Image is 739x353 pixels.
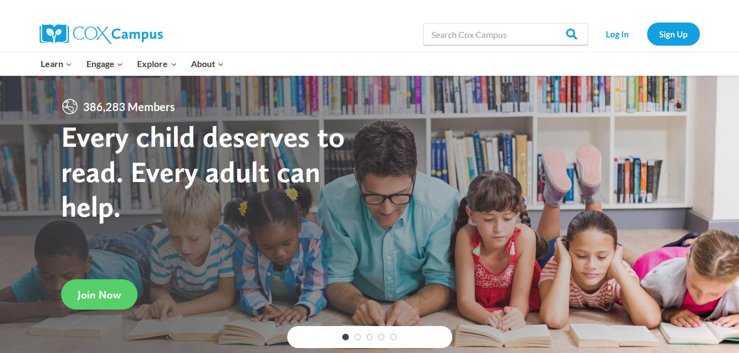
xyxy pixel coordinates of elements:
a: 3 [366,334,373,340]
span: Learn [41,57,72,71]
span: Explore [137,57,177,71]
nav: Primary Navigation [34,52,231,75]
strong: Every child deserves to read. Every adult can help. [61,119,345,224]
span: 386,283 Members [79,98,179,115]
a: 1 [342,334,349,340]
a: 2 [354,334,361,340]
a: 4 [378,334,385,340]
input: Search Cox Campus [423,23,588,45]
span: About [191,57,224,71]
img: Cox Campus [40,24,163,44]
span: Join Now [78,288,121,301]
nav: Secondary Navigation [594,23,700,45]
a: Join Now [61,279,138,310]
a: 5 [390,334,397,340]
a: Log In [594,23,642,45]
a: Sign Up [647,23,700,45]
span: Engage [86,57,123,71]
